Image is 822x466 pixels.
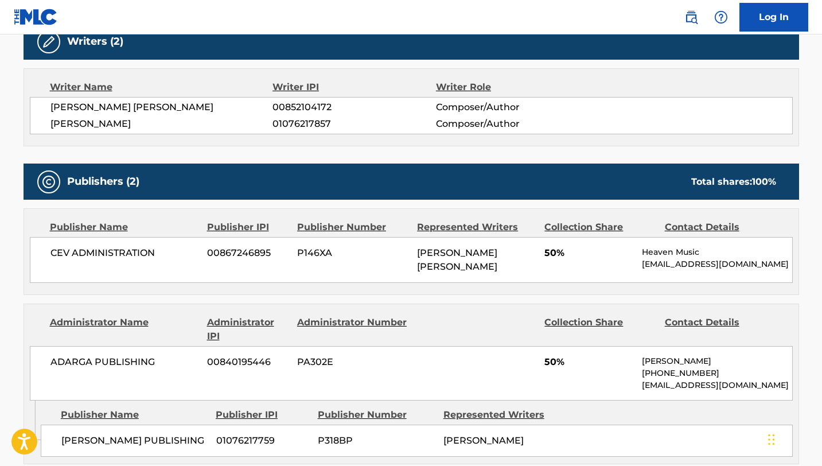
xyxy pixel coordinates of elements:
div: Publisher Name [61,408,207,422]
div: Publisher Number [318,408,435,422]
div: Total shares: [691,175,776,189]
span: P146XA [297,246,408,260]
span: ADARGA PUBLISHING [50,355,199,369]
span: CEV ADMINISTRATION [50,246,199,260]
div: Writer IPI [272,80,436,94]
span: [PERSON_NAME] [PERSON_NAME] [50,100,273,114]
p: [PERSON_NAME] [642,355,792,367]
div: Arrastrar [768,422,775,457]
span: [PERSON_NAME] [PERSON_NAME] [417,247,497,272]
img: Writers [42,35,56,49]
div: Writer Name [50,80,273,94]
img: search [684,10,698,24]
div: Administrator Number [297,316,408,343]
div: Represented Writers [443,408,560,422]
span: [PERSON_NAME] [443,435,524,446]
span: 01076217759 [216,434,309,448]
span: 00867246895 [207,246,289,260]
div: Collection Share [544,220,656,234]
div: Administrator IPI [207,316,289,343]
div: Represented Writers [417,220,536,234]
p: Heaven Music [642,246,792,258]
span: 100 % [752,176,776,187]
div: Publisher IPI [207,220,289,234]
p: [EMAIL_ADDRESS][DOMAIN_NAME] [642,379,792,391]
span: 01076217857 [272,117,435,131]
h5: Publishers (2) [67,175,139,188]
iframe: Chat Widget [765,411,822,466]
div: Help [710,6,733,29]
span: 00840195446 [207,355,289,369]
h5: Writers (2) [67,35,123,48]
p: [EMAIL_ADDRESS][DOMAIN_NAME] [642,258,792,270]
div: Administrator Name [50,316,198,343]
div: Widget de chat [765,411,822,466]
img: Publishers [42,175,56,189]
img: MLC Logo [14,9,58,25]
span: 00852104172 [272,100,435,114]
span: [PERSON_NAME] [50,117,273,131]
div: Publisher IPI [216,408,309,422]
span: Composer/Author [436,117,585,131]
a: Log In [739,3,808,32]
div: Publisher Number [297,220,408,234]
span: Composer/Author [436,100,585,114]
div: Writer Role [436,80,585,94]
span: PA302E [297,355,408,369]
span: [PERSON_NAME] PUBLISHING [61,434,208,448]
div: Contact Details [665,220,776,234]
div: Publisher Name [50,220,198,234]
span: P318BP [318,434,435,448]
div: Contact Details [665,316,776,343]
span: 50% [544,355,633,369]
img: help [714,10,728,24]
p: [PHONE_NUMBER] [642,367,792,379]
a: Public Search [680,6,703,29]
div: Collection Share [544,316,656,343]
span: 50% [544,246,633,260]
